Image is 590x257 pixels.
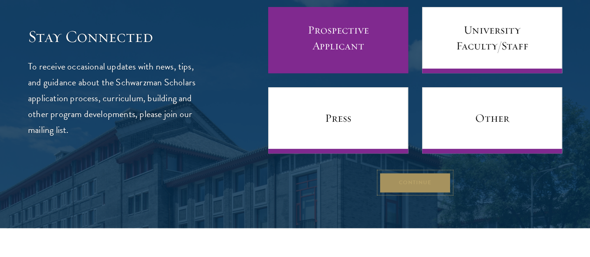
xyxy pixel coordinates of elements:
a: University Faculty/Staff [422,7,562,73]
button: Continue [379,172,451,193]
p: To receive occasional updates with news, tips, and guidance about the Schwarzman Scholars applica... [28,58,203,138]
a: Prospective Applicant [268,7,408,73]
a: Press [268,87,408,153]
h3: Stay Connected [28,27,203,47]
a: Other [422,87,562,153]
